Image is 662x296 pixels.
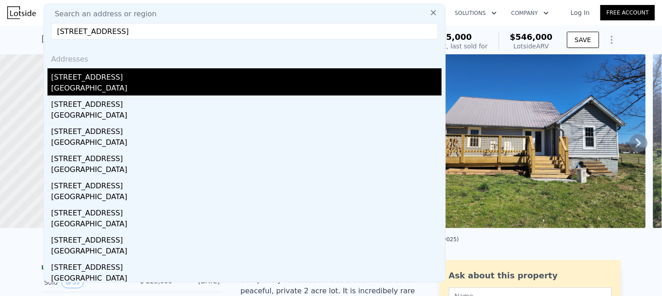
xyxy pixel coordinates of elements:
[42,264,223,273] div: LISTING & SALE HISTORY
[7,6,36,19] img: Lotside
[48,47,442,68] div: Addresses
[180,277,220,288] div: [DATE]
[51,204,442,219] div: [STREET_ADDRESS]
[62,277,84,288] button: View historical data
[51,164,442,177] div: [GEOGRAPHIC_DATA]
[51,68,442,83] div: [STREET_ADDRESS]
[51,231,442,246] div: [STREET_ADDRESS]
[51,246,442,258] div: [GEOGRAPHIC_DATA]
[51,95,442,110] div: [STREET_ADDRESS]
[51,219,442,231] div: [GEOGRAPHIC_DATA]
[42,33,326,45] div: [STREET_ADDRESS][PERSON_NAME] , [GEOGRAPHIC_DATA] , TN 37083
[48,9,157,19] span: Search an address or region
[51,110,442,123] div: [GEOGRAPHIC_DATA]
[51,83,442,95] div: [GEOGRAPHIC_DATA]
[51,177,442,191] div: [STREET_ADDRESS]
[567,32,599,48] button: SAVE
[510,42,553,51] div: Lotside ARV
[51,273,442,286] div: [GEOGRAPHIC_DATA]
[504,5,556,21] button: Company
[560,8,600,17] a: Log In
[449,269,612,282] div: Ask about this property
[51,137,442,150] div: [GEOGRAPHIC_DATA]
[51,191,442,204] div: [GEOGRAPHIC_DATA]
[429,32,472,42] span: $225,000
[51,23,438,39] input: Enter an address, city, region, neighborhood or zip code
[51,258,442,273] div: [STREET_ADDRESS]
[448,5,504,21] button: Solutions
[510,32,553,42] span: $546,000
[44,277,125,288] div: Sold
[603,31,621,49] button: Show Options
[414,54,646,228] img: Sale: 166952269 Parcel: 84202207
[51,150,442,164] div: [STREET_ADDRESS]
[414,42,488,51] div: Off Market, last sold for
[51,123,442,137] div: [STREET_ADDRESS]
[600,5,655,20] a: Free Account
